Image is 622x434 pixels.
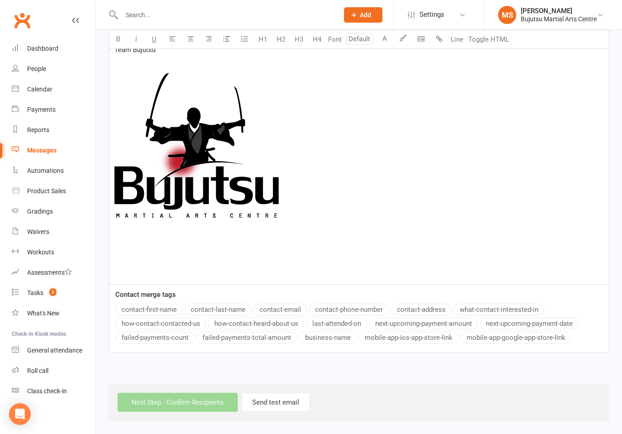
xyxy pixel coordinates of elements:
[466,30,511,48] button: Toggle HTML
[360,11,371,19] span: Add
[11,9,33,32] a: Clubworx
[27,147,57,154] div: Messages
[12,303,95,324] a: What's New
[12,59,95,79] a: People
[306,318,367,329] button: last-attended-on
[12,38,95,59] a: Dashboard
[12,140,95,161] a: Messages
[27,187,66,195] div: Product Sales
[27,310,60,317] div: What's New
[254,30,272,48] button: H1
[27,269,72,276] div: Assessments
[290,30,308,48] button: H3
[12,340,95,361] a: General attendance kiosk mode
[27,208,53,215] div: Gradings
[12,222,95,242] a: Waivers
[116,332,194,343] button: failed-payments-count
[12,79,95,100] a: Calendar
[27,106,56,113] div: Payments
[448,30,466,48] button: Line
[272,30,290,48] button: H2
[12,361,95,381] a: Roll call
[326,30,344,48] button: Font
[27,228,49,235] div: Waivers
[299,332,357,343] button: business-name
[521,7,597,15] div: [PERSON_NAME]
[145,30,163,48] button: U
[344,7,382,23] button: Add
[454,304,544,315] button: what-contact-interested-in
[116,304,183,315] button: contact-first-name
[12,100,95,120] a: Payments
[12,161,95,181] a: Automations
[27,248,54,256] div: Workouts
[346,33,373,45] input: Default
[27,45,58,52] div: Dashboard
[116,318,206,329] button: how-contact-contacted-us
[12,283,95,303] a: Tasks 3
[12,181,95,201] a: Product Sales
[308,30,326,48] button: H4
[208,318,304,329] button: how-contact-heard-about-us
[27,65,46,72] div: People
[369,318,478,329] button: next-upcoming-payment-amount
[197,332,297,343] button: failed-payments-total-amount
[27,367,48,374] div: Roll call
[27,347,82,354] div: General attendance
[27,126,49,134] div: Reports
[480,318,579,329] button: next-upcoming-payment-date
[461,332,571,343] button: mobile-app-google-app-store-link
[242,393,310,412] button: Send test email
[12,242,95,262] a: Workouts
[12,262,95,283] a: Assessments
[27,387,67,395] div: Class check-in
[114,46,155,54] span: Team Bujutsu
[152,35,156,43] span: U
[49,288,57,296] span: 3
[359,332,458,343] button: mobile-app-ios-app-store-link
[9,403,31,425] div: Open Intercom Messenger
[114,73,279,218] img: 2035d717-7c62-463b-a115-6a901fd5f771.jpg
[119,9,332,21] input: Search...
[27,289,43,296] div: Tasks
[185,304,251,315] button: contact-last-name
[115,289,176,300] label: Contact merge tags
[27,86,52,93] div: Calendar
[12,201,95,222] a: Gradings
[12,120,95,140] a: Reports
[12,381,95,401] a: Class kiosk mode
[376,30,394,48] button: A
[309,304,389,315] button: contact-phone-number
[498,6,516,24] div: MS
[391,304,452,315] button: contact-address
[419,5,444,25] span: Settings
[254,304,307,315] button: contact-email
[521,15,597,23] div: Bujutsu Martial Arts Centre
[27,167,64,174] div: Automations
